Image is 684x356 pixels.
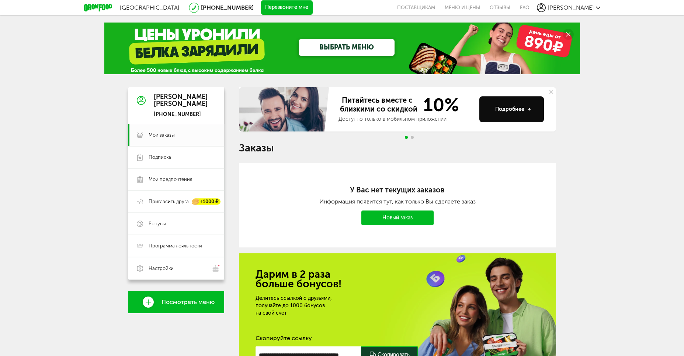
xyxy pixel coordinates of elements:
[361,210,434,225] a: Новый заказ
[154,111,208,118] div: [PHONE_NUMBER]
[162,299,215,305] span: Посмотреть меню
[239,87,331,131] img: family-banner.579af9d.jpg
[149,198,189,205] span: Пригласить друга
[128,124,224,146] a: Мои заказы
[128,291,224,313] a: Посмотреть меню
[192,199,221,205] div: +1000 ₽
[411,136,414,139] span: Go to slide 2
[128,235,224,257] a: Программа лояльности
[548,4,594,11] span: [PERSON_NAME]
[256,335,539,342] div: Скопируйте ссылку
[149,176,192,183] span: Мои предпочтения
[268,185,527,194] h2: У Вас нет текущих заказов
[419,96,459,114] span: 10%
[256,295,427,317] div: Делитесь ссылкой с друзьями, получайте до 1000 бонусов на свой счет
[338,116,473,123] div: Доступно только в мобильном приложении
[128,191,224,213] a: Пригласить друга +1000 ₽
[149,154,171,161] span: Подписка
[128,146,224,168] a: Подписка
[299,39,395,56] a: ВЫБРАТЬ МЕНЮ
[154,93,208,108] div: [PERSON_NAME] [PERSON_NAME]
[256,270,539,289] h2: Дарим в 2 раза больше бонусов!
[239,143,556,153] h1: Заказы
[479,96,544,122] button: Подробнее
[128,257,224,280] a: Настройки
[128,168,224,191] a: Мои предпочтения
[128,213,224,235] a: Бонусы
[149,220,166,227] span: Бонусы
[201,4,254,11] a: [PHONE_NUMBER]
[120,4,180,11] span: [GEOGRAPHIC_DATA]
[149,265,174,272] span: Настройки
[495,106,531,113] div: Подробнее
[338,96,419,114] span: Питайтесь вместе с близкими со скидкой
[261,0,313,15] button: Перезвоните мне
[149,243,202,249] span: Программа лояльности
[268,198,527,205] div: Информация появится тут, как только Вы сделаете заказ
[149,132,175,138] span: Мои заказы
[405,136,408,139] span: Go to slide 1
